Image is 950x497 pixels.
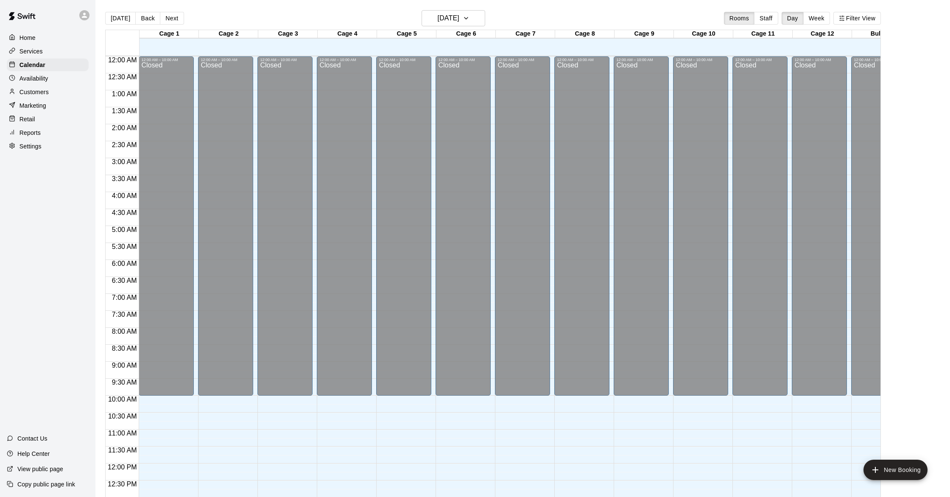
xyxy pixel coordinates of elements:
[7,99,89,112] div: Marketing
[615,30,674,38] div: Cage 9
[318,30,377,38] div: Cage 4
[7,72,89,85] a: Availability
[20,101,46,110] p: Marketing
[20,88,49,96] p: Customers
[106,430,139,437] span: 11:00 AM
[317,56,372,396] div: 12:00 AM – 10:00 AM: Closed
[110,260,139,267] span: 6:00 AM
[7,140,89,153] a: Settings
[257,56,313,396] div: 12:00 AM – 10:00 AM: Closed
[110,345,139,352] span: 8:30 AM
[106,413,139,420] span: 10:30 AM
[7,59,89,71] a: Calendar
[379,62,429,399] div: Closed
[135,12,160,25] button: Back
[614,56,669,396] div: 12:00 AM – 10:00 AM: Closed
[17,434,47,443] p: Contact Us
[110,362,139,369] span: 9:00 AM
[438,58,488,62] div: 12:00 AM – 10:00 AM
[110,294,139,301] span: 7:00 AM
[854,62,904,399] div: Closed
[110,209,139,216] span: 4:30 AM
[20,142,42,151] p: Settings
[377,30,436,38] div: Cage 5
[497,58,548,62] div: 12:00 AM – 10:00 AM
[376,56,431,396] div: 12:00 AM – 10:00 AM: Closed
[201,62,251,399] div: Closed
[735,62,785,399] div: Closed
[794,62,844,399] div: Closed
[7,31,89,44] a: Home
[106,447,139,454] span: 11:30 AM
[20,61,45,69] p: Calendar
[110,328,139,335] span: 8:00 AM
[833,12,881,25] button: Filter View
[379,58,429,62] div: 12:00 AM – 10:00 AM
[616,62,666,399] div: Closed
[732,56,788,396] div: 12:00 AM – 10:00 AM: Closed
[106,73,139,81] span: 12:30 AM
[110,192,139,199] span: 4:00 AM
[496,30,555,38] div: Cage 7
[7,45,89,58] a: Services
[20,74,48,83] p: Availability
[110,124,139,131] span: 2:00 AM
[110,277,139,284] span: 6:30 AM
[139,56,194,396] div: 12:00 AM – 10:00 AM: Closed
[495,56,550,396] div: 12:00 AM – 10:00 AM: Closed
[7,86,89,98] a: Customers
[110,175,139,182] span: 3:30 AM
[792,56,847,396] div: 12:00 AM – 10:00 AM: Closed
[258,30,318,38] div: Cage 3
[803,12,830,25] button: Week
[105,12,136,25] button: [DATE]
[436,30,496,38] div: Cage 6
[201,58,251,62] div: 12:00 AM – 10:00 AM
[852,30,911,38] div: Bullpen
[794,58,844,62] div: 12:00 AM – 10:00 AM
[106,56,139,64] span: 12:00 AM
[20,47,43,56] p: Services
[851,56,906,396] div: 12:00 AM – 10:00 AM: Closed
[199,30,258,38] div: Cage 2
[674,30,733,38] div: Cage 10
[7,126,89,139] a: Reports
[20,34,36,42] p: Home
[110,379,139,386] span: 9:30 AM
[140,30,199,38] div: Cage 1
[616,58,666,62] div: 12:00 AM – 10:00 AM
[782,12,804,25] button: Day
[110,158,139,165] span: 3:00 AM
[141,58,191,62] div: 12:00 AM – 10:00 AM
[422,10,485,26] button: [DATE]
[110,90,139,98] span: 1:00 AM
[555,30,615,38] div: Cage 8
[110,107,139,114] span: 1:30 AM
[260,62,310,399] div: Closed
[436,56,491,396] div: 12:00 AM – 10:00 AM: Closed
[20,115,35,123] p: Retail
[676,62,726,399] div: Closed
[198,56,253,396] div: 12:00 AM – 10:00 AM: Closed
[110,141,139,148] span: 2:30 AM
[319,62,369,399] div: Closed
[793,30,852,38] div: Cage 12
[106,480,139,488] span: 12:30 PM
[110,226,139,233] span: 5:00 AM
[17,450,50,458] p: Help Center
[260,58,310,62] div: 12:00 AM – 10:00 AM
[110,311,139,318] span: 7:30 AM
[106,463,139,471] span: 12:00 PM
[17,465,63,473] p: View public page
[733,30,793,38] div: Cage 11
[754,12,778,25] button: Staff
[497,62,548,399] div: Closed
[17,480,75,489] p: Copy public page link
[7,113,89,126] a: Retail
